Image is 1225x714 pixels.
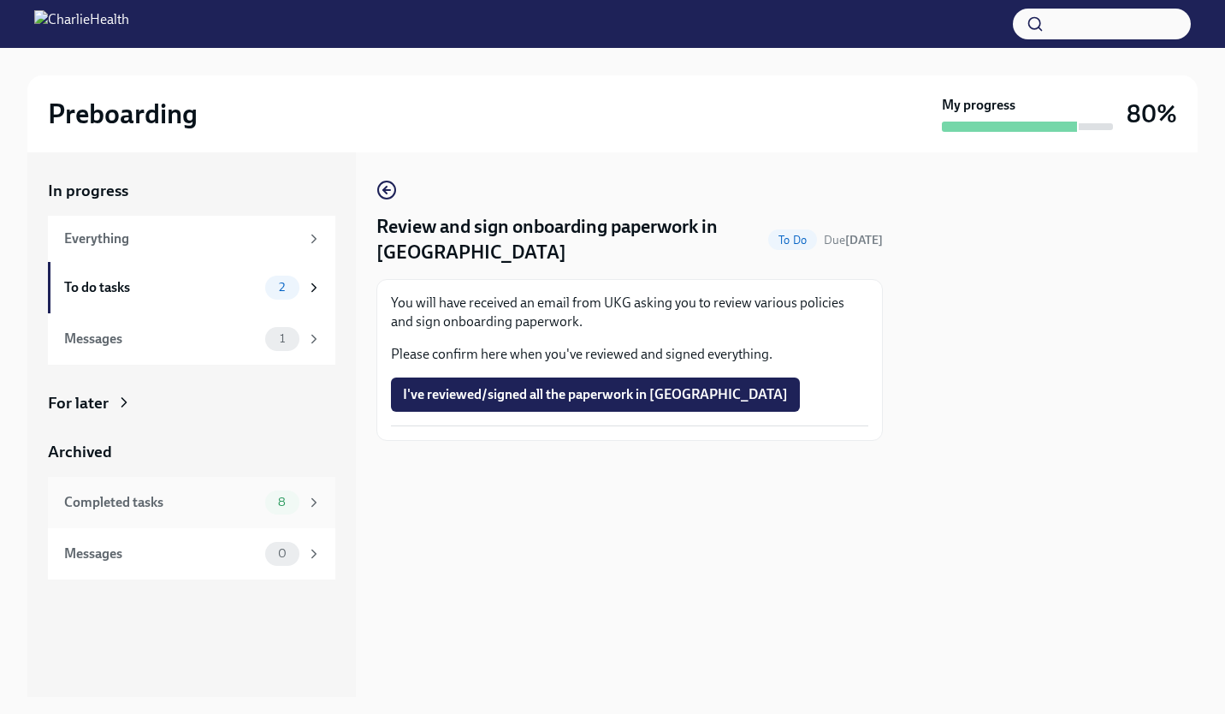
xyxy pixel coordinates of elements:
[48,97,198,131] h2: Preboarding
[48,216,335,262] a: Everything
[269,332,295,345] span: 1
[269,281,295,294] span: 2
[768,234,817,247] span: To Do
[64,544,258,563] div: Messages
[391,294,868,331] p: You will have received an email from UKG asking you to review various policies and sign onboardin...
[64,330,258,348] div: Messages
[48,477,335,528] a: Completed tasks8
[48,441,335,463] a: Archived
[48,392,335,414] a: For later
[34,10,129,38] img: CharlieHealth
[403,386,788,403] span: I've reviewed/signed all the paperwork in [GEOGRAPHIC_DATA]
[48,180,335,202] a: In progress
[824,232,883,248] span: September 8th, 2025 09:00
[64,229,299,248] div: Everything
[942,96,1015,115] strong: My progress
[824,233,883,247] span: Due
[268,496,296,509] span: 8
[845,233,883,247] strong: [DATE]
[64,278,258,297] div: To do tasks
[376,214,761,265] h4: Review and sign onboarding paperwork in [GEOGRAPHIC_DATA]
[64,493,258,512] div: Completed tasks
[48,262,335,313] a: To do tasks2
[391,378,800,412] button: I've reviewed/signed all the paperwork in [GEOGRAPHIC_DATA]
[391,345,868,364] p: Please confirm here when you've reviewed and signed everything.
[1127,98,1177,129] h3: 80%
[268,547,297,560] span: 0
[48,528,335,580] a: Messages0
[48,313,335,365] a: Messages1
[48,392,109,414] div: For later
